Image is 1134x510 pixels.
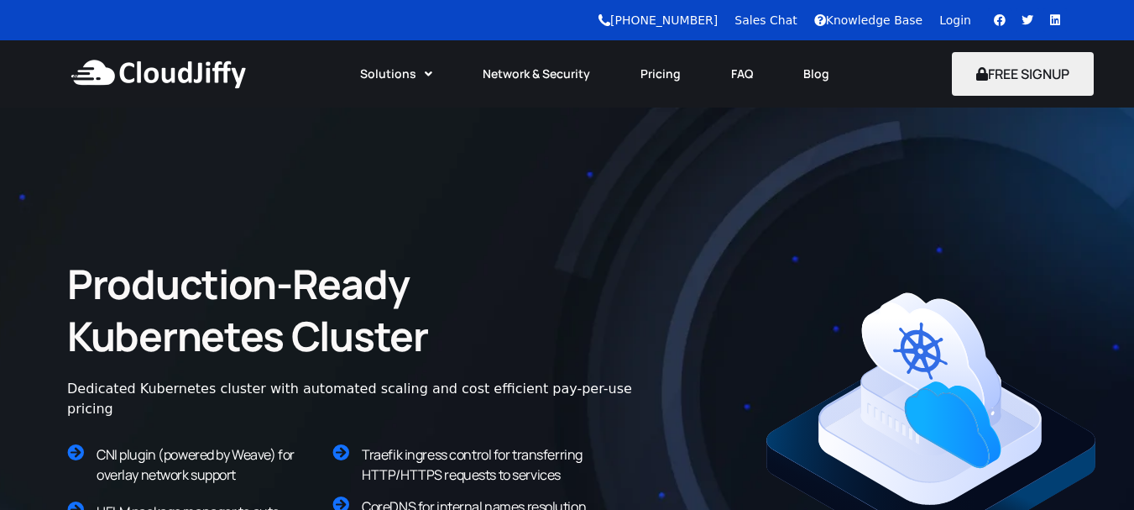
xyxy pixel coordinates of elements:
[97,445,295,484] span: CNI plugin (powered by Weave) for overlay network support
[67,258,571,363] h2: Production-Ready Kubernetes Cluster
[939,13,971,27] a: Login
[952,65,1094,83] a: FREE SIGNUP
[598,13,718,27] a: [PHONE_NUMBER]
[335,55,457,92] a: Solutions
[615,55,706,92] a: Pricing
[778,55,854,92] a: Blog
[734,13,797,27] a: Sales Chat
[952,52,1094,96] button: FREE SIGNUP
[814,13,923,27] a: Knowledge Base
[67,379,654,419] div: Dedicated Kubernetes cluster with automated scaling and cost efficient pay-per-use pricing
[706,55,778,92] a: FAQ
[362,445,583,484] span: Traefik ingress control for transferring HTTP/HTTPS requests to services
[457,55,615,92] a: Network & Security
